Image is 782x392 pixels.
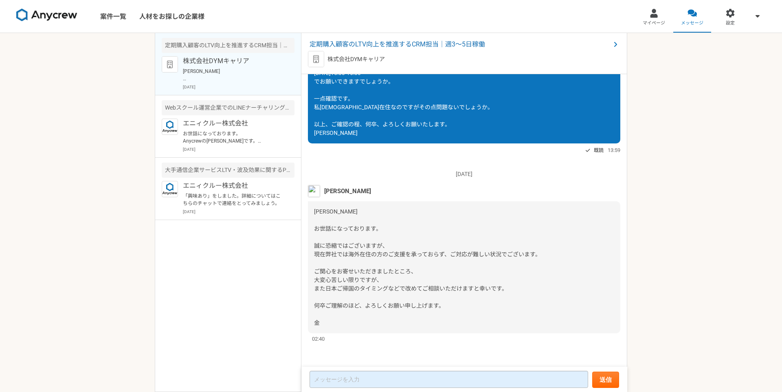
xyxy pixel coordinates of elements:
[162,38,294,53] div: 定期購入顧客のLTV向上を推進するCRM担当｜週3〜5日稼働
[327,55,385,64] p: 株式会社DYMキャリア
[183,209,294,215] p: [DATE]
[643,20,665,26] span: マイページ
[183,119,283,128] p: エニィクルー株式会社
[162,119,178,135] img: logo_text_blue_01.png
[310,40,611,49] span: 定期購入顧客のLTV向上を推進するCRM担当｜週3〜5日稼働
[183,68,283,82] p: [PERSON_NAME] お世話になっております。 誠に恐縮ではございますが、 現在弊社では海外在住の方のご支援を承っておらず、ご対応が難しい状況でございます。 ご関心をお寄せいただきましたと...
[183,146,294,152] p: [DATE]
[608,146,620,154] span: 13:59
[183,84,294,90] p: [DATE]
[314,208,541,326] span: [PERSON_NAME] お世話になっております。 誠に恐縮ではございますが、 現在弊社では海外在住の方のご支援を承っておらず、ご対応が難しい状況でございます。 ご関心をお寄せいただきましたと...
[16,9,77,22] img: 8DqYSo04kwAAAAASUVORK5CYII=
[162,56,178,73] img: default_org_logo-42cde973f59100197ec2c8e796e4974ac8490bb5b08a0eb061ff975e4574aa76.png
[312,335,325,343] span: 02:40
[726,20,735,26] span: 設定
[681,20,703,26] span: メッセージ
[162,100,294,115] div: Webスクール運営企業でのLINEナーチャリング・設計業務
[308,170,620,178] p: [DATE]
[183,192,283,207] p: 「興味あり」をしました。詳細についてはこちらのチャットで連絡をとってみましょう。
[324,187,371,196] span: [PERSON_NAME]
[183,181,283,191] p: エニィクルー株式会社
[592,372,619,388] button: 送信
[308,185,320,197] img: unnamed.png
[162,181,178,197] img: logo_text_blue_01.png
[162,163,294,178] div: 大手通信企業サービスLTV・波及効果に関するPMO・分析業務支援
[314,35,493,136] span: 金様 ご連絡ありがとうございます。 [DATE]15:00-16:00 でお願いできますでしょうか。 一点確認です。 私[DEMOGRAPHIC_DATA]在住なのですがその点問題ないでしょうか...
[183,56,283,66] p: 株式会社DYMキャリア
[183,130,283,145] p: お世話になっております。 Anycrewの[PERSON_NAME]です。 ご経歴を拝見させていただき、お声がけさせていただきました。 こちらの案件の応募はいかがでしょうか？ LINEナーチャリ...
[594,145,604,155] span: 既読
[308,51,324,67] img: default_org_logo-42cde973f59100197ec2c8e796e4974ac8490bb5b08a0eb061ff975e4574aa76.png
